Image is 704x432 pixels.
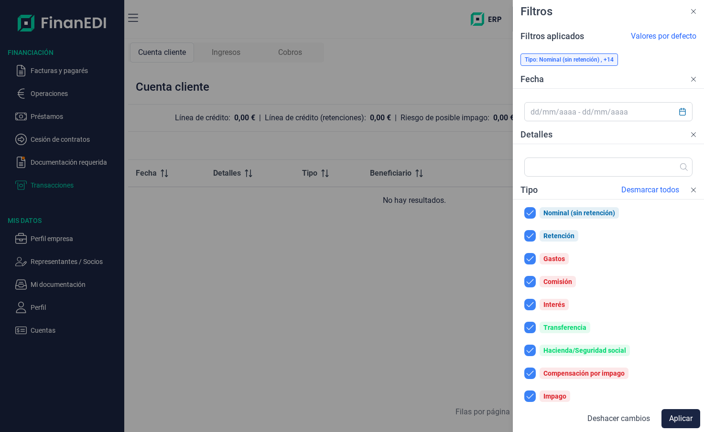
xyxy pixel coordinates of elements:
div: Detalles [520,129,552,140]
div: Tipo: Nominal (sin retención) , +14 [520,53,618,66]
div: Comisión [543,278,572,285]
div: Fecha [520,74,544,85]
button: Desmarcar todos [614,180,687,200]
button: Comisión [517,272,700,291]
div: Impago [543,392,566,400]
div: Filtros aplicados [520,31,584,42]
div: Compensación por impago [543,369,625,377]
div: Transferencia [543,324,586,331]
button: Hacienda/Seguridad social [517,341,700,360]
div: Retención [543,232,574,240]
button: Nominal (sin retención) [517,203,700,222]
input: dd/mm/aaaa - dd/mm/aaaa [524,102,693,121]
span: Valores por defecto [631,31,696,42]
div: Gastos [543,255,565,263]
div: Interés [543,301,565,308]
button: Compensación por impago [517,364,700,383]
button: Transferencia [517,318,700,337]
span: Desmarcar todos [621,184,679,196]
button: Deshacer cambios [580,409,658,428]
button: Valores por defecto [623,27,704,46]
button: Impago [517,387,700,406]
div: Tipo [520,184,538,196]
button: Choose Date [673,103,692,120]
button: Retención [517,226,700,245]
button: Gastos [517,249,700,268]
button: Interés [517,295,700,314]
button: Aplicar [661,409,700,428]
div: Hacienda/Seguridad social [543,347,626,354]
div: Nominal (sin retención) [543,209,615,217]
div: Filtros [520,4,552,19]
